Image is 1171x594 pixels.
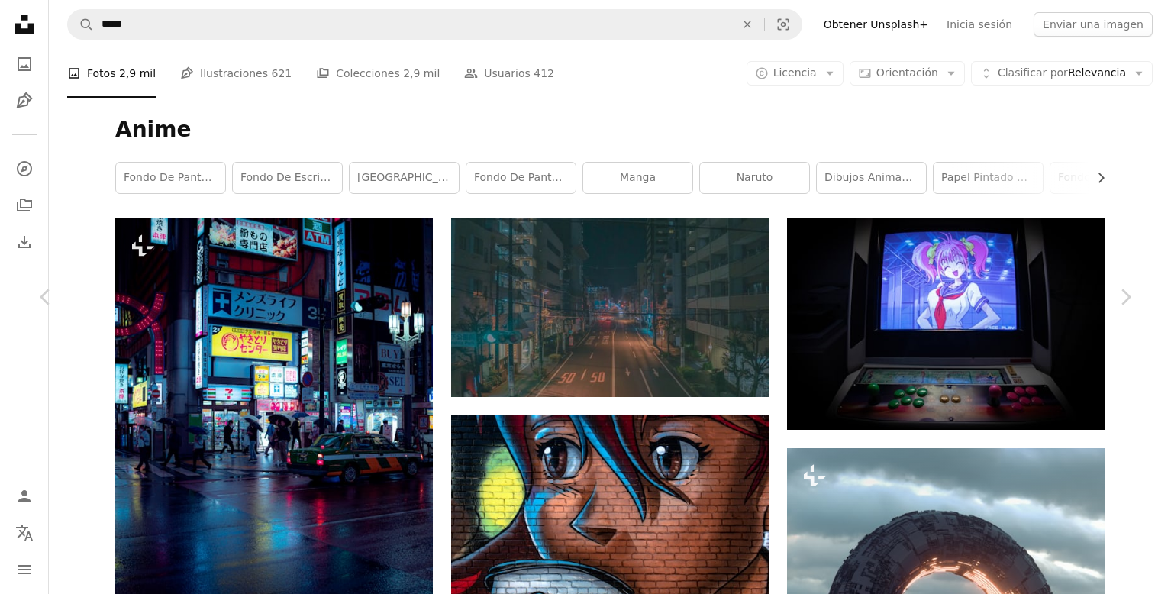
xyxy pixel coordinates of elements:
span: Relevancia [998,66,1126,81]
span: Orientación [876,66,938,79]
button: Idioma [9,518,40,548]
a: Naruto [700,163,809,193]
h1: Anime [115,116,1105,144]
button: desplazar lista a la derecha [1087,163,1105,193]
a: Explorar [9,153,40,184]
button: Borrar [731,10,764,39]
a: Fondo de escritorio [233,163,342,193]
a: Una concurrida calle de la ciudad por la noche con letreros de neón [115,423,433,437]
a: Fotografía de vista aérea de la carretera entre edificios de gran altura [451,300,769,314]
a: fondo de pantalla [1050,163,1160,193]
span: Clasificar por [998,66,1068,79]
a: [GEOGRAPHIC_DATA] [350,163,459,193]
a: Iniciar sesión / Registrarse [9,481,40,512]
button: Licencia [747,61,844,86]
form: Encuentra imágenes en todo el sitio [67,9,802,40]
a: Fondo de pantalla de anime [116,163,225,193]
a: Inicia sesión [937,12,1021,37]
button: Búsqueda visual [765,10,802,39]
span: 412 [534,65,554,82]
span: 621 [271,65,292,82]
a: papel pintado del ordenador portátil [934,163,1043,193]
img: black flat screen tv turned on showing woman in blue dress [787,218,1105,430]
a: pintura abstracta roja, azul y amarilla [451,514,769,528]
a: Ilustraciones [9,86,40,116]
a: Colecciones [9,190,40,221]
span: Licencia [773,66,817,79]
button: Orientación [850,61,965,86]
span: 2,9 mil [403,65,440,82]
button: Enviar una imagen [1034,12,1153,37]
a: Fondo de pantalla 4k [466,163,576,193]
a: Ilustraciones 621 [180,49,292,98]
a: Colecciones 2,9 mil [316,49,440,98]
a: black flat screen tv turned on showing woman in blue dress [787,317,1105,331]
a: dibujos animados [817,163,926,193]
a: Siguiente [1079,224,1171,370]
button: Menú [9,554,40,585]
button: Buscar en Unsplash [68,10,94,39]
img: Fotografía de vista aérea de la carretera entre edificios de gran altura [451,218,769,397]
a: Fotos [9,49,40,79]
a: Usuarios 412 [464,49,554,98]
button: Clasificar porRelevancia [971,61,1153,86]
a: Obtener Unsplash+ [815,12,937,37]
a: manga [583,163,692,193]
